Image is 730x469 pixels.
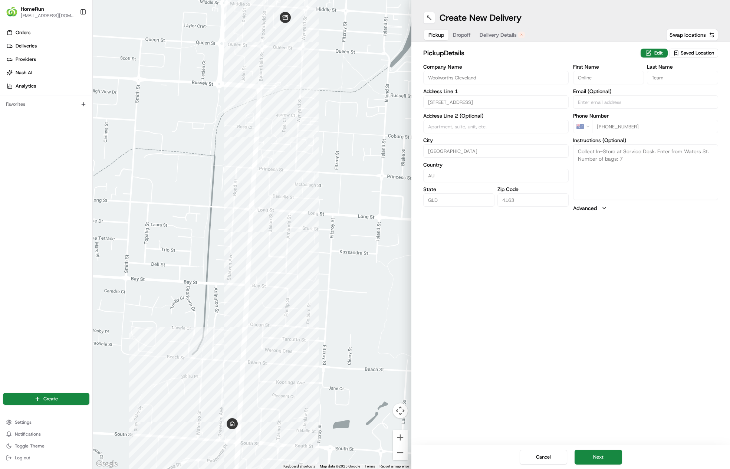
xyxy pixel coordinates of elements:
input: Enter state [423,193,494,207]
textarea: Collect In-Store at Service Desk. Enter from Waters St. Number of bags: 7 [573,144,719,200]
label: Address Line 1 [423,89,569,94]
span: Log out [15,455,30,461]
button: Settings [3,417,89,427]
span: Deliveries [16,43,37,49]
h1: Create New Delivery [440,12,522,24]
span: Providers [16,56,36,63]
span: Settings [15,419,32,425]
span: Toggle Theme [15,443,45,449]
span: Dropoff [453,31,471,39]
a: Analytics [3,80,92,92]
span: Notifications [15,431,41,437]
input: Enter company name [423,71,569,84]
input: Enter email address [573,95,719,109]
span: Delivery Details [480,31,517,39]
label: City [423,138,569,143]
h2: pickup Details [423,48,636,58]
button: Swap locations [666,29,718,41]
img: Google [95,459,119,469]
label: Email (Optional) [573,89,719,94]
span: Create [43,396,58,402]
label: Phone Number [573,113,719,118]
button: Saved Location [669,48,718,58]
span: Nash AI [16,69,32,76]
button: Log out [3,453,89,463]
button: Next [575,450,622,465]
span: Map data ©2025 Google [320,464,360,468]
label: Zip Code [497,187,569,192]
input: Enter city [423,144,569,158]
button: Advanced [573,204,719,212]
input: Enter phone number [592,120,719,133]
label: First Name [573,64,644,69]
a: Providers [3,53,92,65]
button: Zoom in [393,430,408,445]
a: Terms (opens in new tab) [365,464,375,468]
button: Zoom out [393,445,408,460]
span: Pickup [428,31,444,39]
label: Country [423,162,569,167]
input: Enter last name [647,71,718,84]
button: Create [3,393,89,405]
a: Report a map error [379,464,409,468]
a: Nash AI [3,67,92,79]
button: Map camera controls [393,403,408,418]
button: [EMAIL_ADDRESS][DOMAIN_NAME] [21,13,74,19]
button: HomeRun [21,5,44,13]
span: Saved Location [681,50,714,56]
a: Open this area in Google Maps (opens a new window) [95,459,119,469]
label: Instructions (Optional) [573,138,719,143]
label: Company Name [423,64,569,69]
input: Enter first name [573,71,644,84]
img: HomeRun [6,6,18,18]
span: Orders [16,29,30,36]
input: Enter zip code [497,193,569,207]
label: State [423,187,494,192]
button: Toggle Theme [3,441,89,451]
button: Notifications [3,429,89,439]
div: Favorites [3,98,89,110]
a: Deliveries [3,40,92,52]
button: Edit [641,49,668,58]
button: Keyboard shortcuts [283,464,315,469]
input: Apartment, suite, unit, etc. [423,120,569,133]
input: Enter address [423,95,569,109]
span: Swap locations [670,31,706,39]
input: Enter country [423,169,569,182]
label: Address Line 2 (Optional) [423,113,569,118]
span: Analytics [16,83,36,89]
label: Advanced [573,204,597,212]
a: Orders [3,27,92,39]
label: Last Name [647,64,718,69]
button: HomeRunHomeRun[EMAIL_ADDRESS][DOMAIN_NAME] [3,3,77,21]
button: Cancel [520,450,567,465]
